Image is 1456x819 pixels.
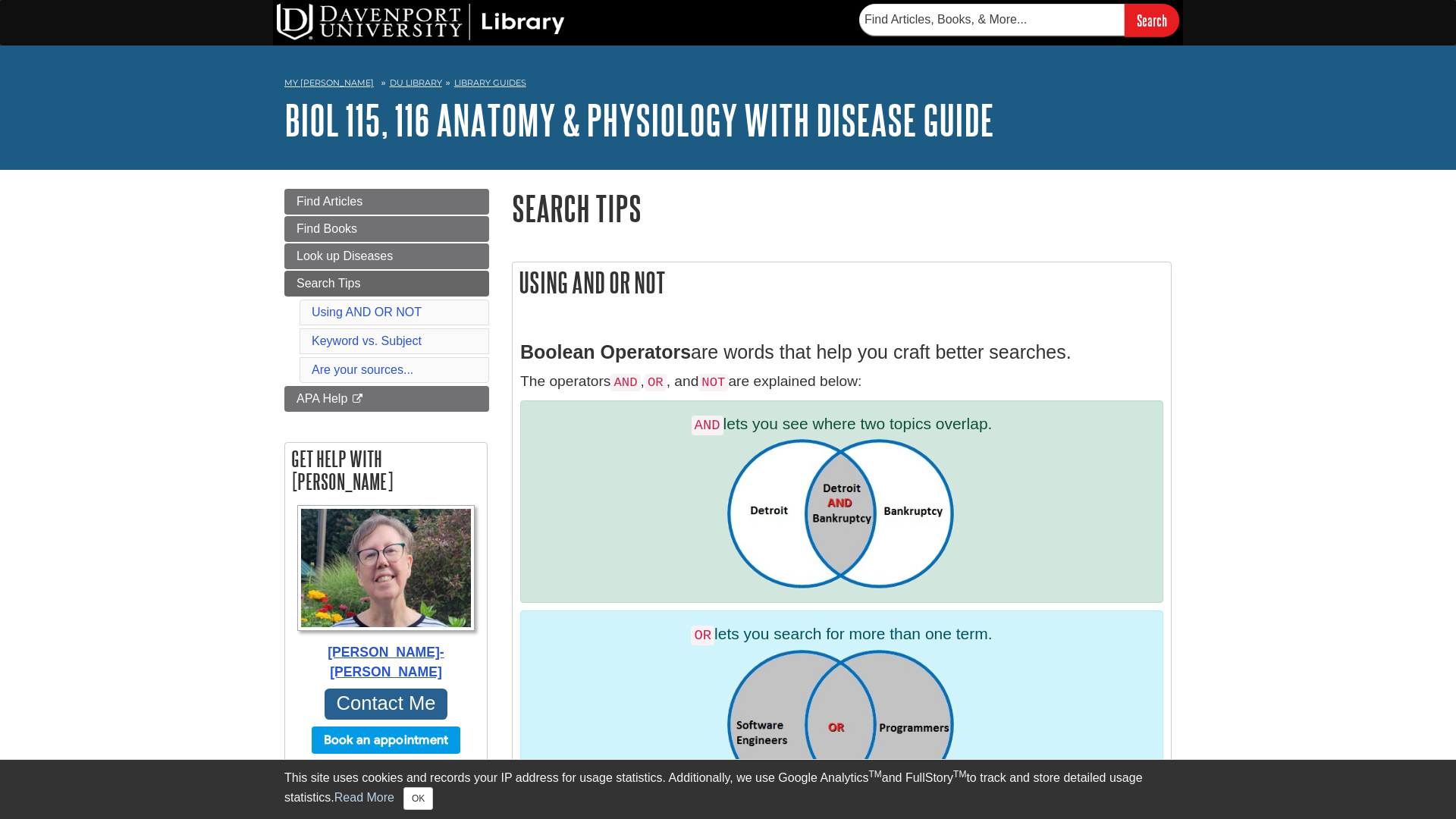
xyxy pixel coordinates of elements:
[691,626,714,645] code: OR
[312,334,422,347] a: Keyword vs. Subject
[312,306,422,318] a: Using AND OR NOT
[610,374,640,391] code: AND
[284,243,489,269] a: Look up Diseases
[284,386,489,412] a: APA Help
[645,374,667,391] code: OR
[334,791,394,804] a: Read More
[512,189,1172,227] h1: Search Tips
[297,195,362,208] span: Find Articles
[868,769,881,780] sup: TM
[297,222,357,235] span: Find Books
[325,689,447,720] a: Contact Me
[727,650,957,802] img: Software Engineers OR Programmers finds everything that has either the terms "software engineers"...
[698,374,728,391] code: NOT
[284,189,489,215] a: Find Articles
[520,341,1163,363] h3: are words that help you craft better searches.
[297,392,347,405] span: APA Help
[284,77,374,89] a: My [PERSON_NAME]
[312,363,413,376] a: Are your sources...
[953,769,966,780] sup: TM
[859,4,1179,36] form: Searches DU Library's articles, books, and more
[312,726,461,754] button: Book an appointment
[390,77,442,88] a: DU Library
[859,4,1125,36] input: Find Articles, Books, & More...
[293,505,479,682] a: Profile Photo [PERSON_NAME]-[PERSON_NAME]
[285,443,487,497] h2: Get help with [PERSON_NAME]
[284,96,994,143] a: BIOL 115, 116 Anatomy & Physiology with Disease Guide
[284,769,1172,810] div: This site uses cookies and records your IP address for usage statistics. Additionally, we use Goo...
[520,371,1163,393] p: The operators , , and are explained below:
[532,623,1151,645] p: lets you search for more than one term.
[403,787,433,810] button: Close
[520,341,691,362] strong: Boolean Operators
[532,413,1151,435] p: lets you see where two topics overlap.
[351,394,364,404] i: This link opens in a new window
[293,642,479,682] div: [PERSON_NAME]-[PERSON_NAME]
[277,4,565,40] img: DU Library
[692,416,723,435] code: AND
[284,271,489,297] a: Search Tips
[513,262,1171,303] h2: Using AND OR NOT
[1125,4,1179,36] input: Search
[284,73,1172,97] nav: breadcrumb
[454,77,526,88] a: Library Guides
[297,249,393,262] span: Look up Diseases
[297,277,360,290] span: Search Tips
[297,505,475,632] img: Profile Photo
[284,216,489,242] a: Find Books
[727,439,957,591] img: Detroit AND bankruptcy finds everything that has both the term "Detroit" and the term "bankruptcy"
